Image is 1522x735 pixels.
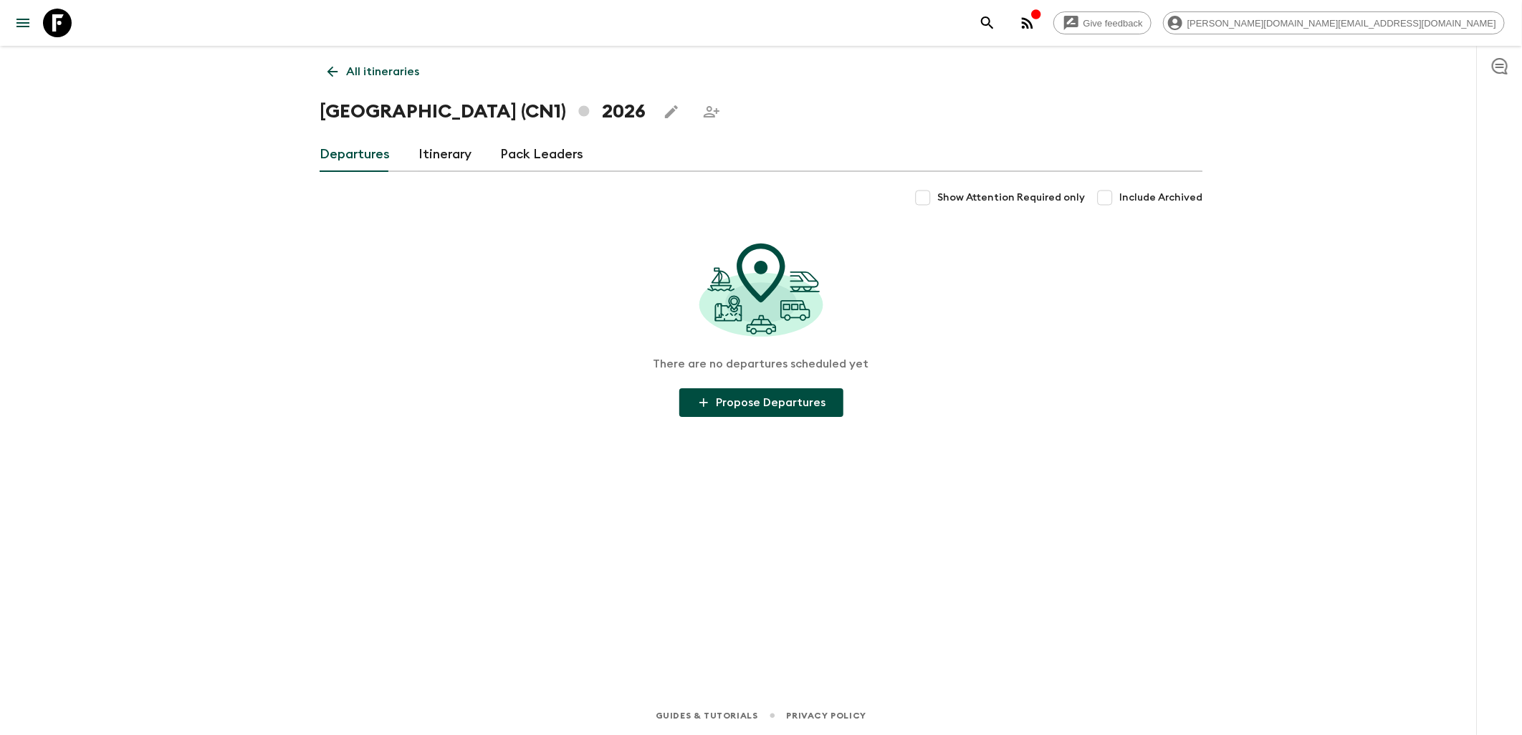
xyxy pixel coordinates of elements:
[1163,11,1505,34] div: [PERSON_NAME][DOMAIN_NAME][EMAIL_ADDRESS][DOMAIN_NAME]
[418,138,472,172] a: Itinerary
[657,97,686,126] button: Edit this itinerary
[320,57,427,86] a: All itineraries
[787,708,866,724] a: Privacy Policy
[1179,18,1504,29] span: [PERSON_NAME][DOMAIN_NAME][EMAIL_ADDRESS][DOMAIN_NAME]
[1119,191,1202,205] span: Include Archived
[500,138,583,172] a: Pack Leaders
[346,63,419,80] p: All itineraries
[973,9,1002,37] button: search adventures
[654,357,869,371] p: There are no departures scheduled yet
[1076,18,1151,29] span: Give feedback
[320,138,390,172] a: Departures
[937,191,1085,205] span: Show Attention Required only
[679,388,843,417] button: Propose Departures
[656,708,758,724] a: Guides & Tutorials
[1053,11,1152,34] a: Give feedback
[697,97,726,126] span: Share this itinerary
[320,97,646,126] h1: [GEOGRAPHIC_DATA] (CN1) 2026
[9,9,37,37] button: menu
